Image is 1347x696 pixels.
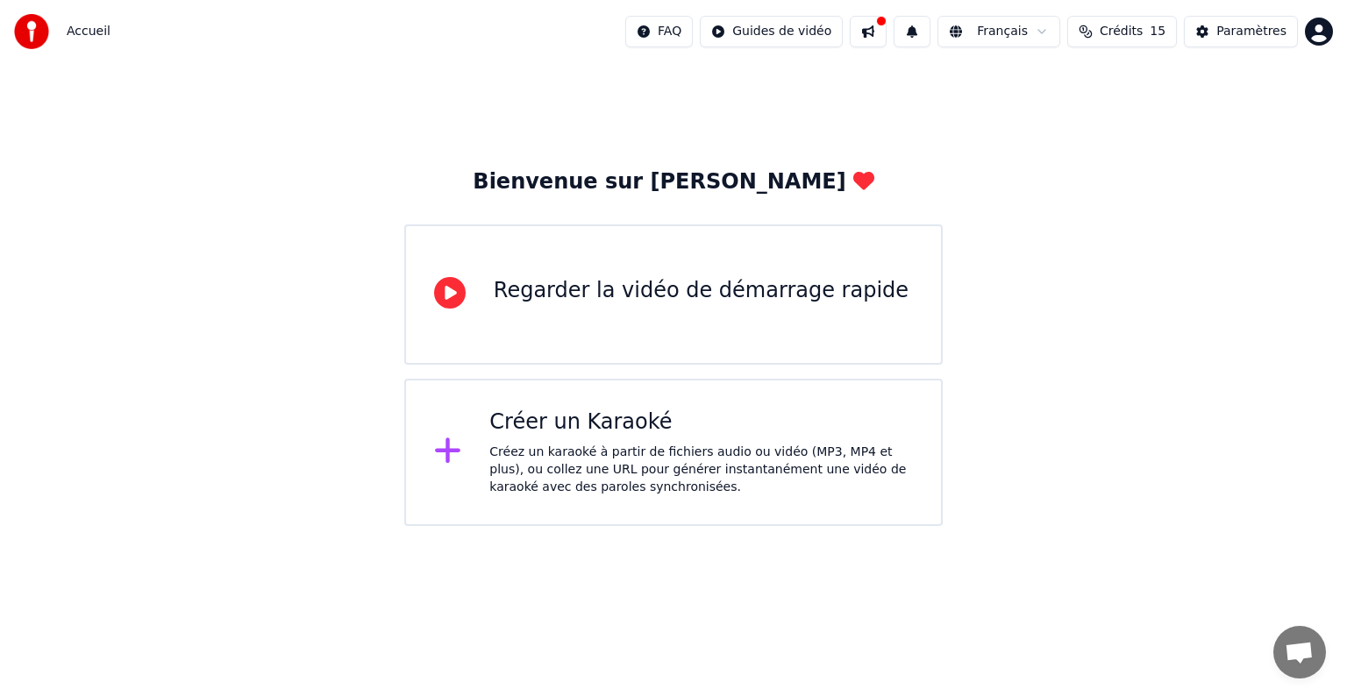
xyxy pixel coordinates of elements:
[67,23,110,40] span: Accueil
[1150,23,1165,40] span: 15
[14,14,49,49] img: youka
[494,277,909,305] div: Regarder la vidéo de démarrage rapide
[1067,16,1177,47] button: Crédits15
[700,16,843,47] button: Guides de vidéo
[1273,626,1326,678] div: Ouvrir le chat
[489,444,913,496] div: Créez un karaoké à partir de fichiers audio ou vidéo (MP3, MP4 et plus), ou collez une URL pour g...
[625,16,693,47] button: FAQ
[1216,23,1286,40] div: Paramètres
[1100,23,1143,40] span: Crédits
[67,23,110,40] nav: breadcrumb
[489,408,913,437] div: Créer un Karaoké
[473,168,873,196] div: Bienvenue sur [PERSON_NAME]
[1184,16,1298,47] button: Paramètres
